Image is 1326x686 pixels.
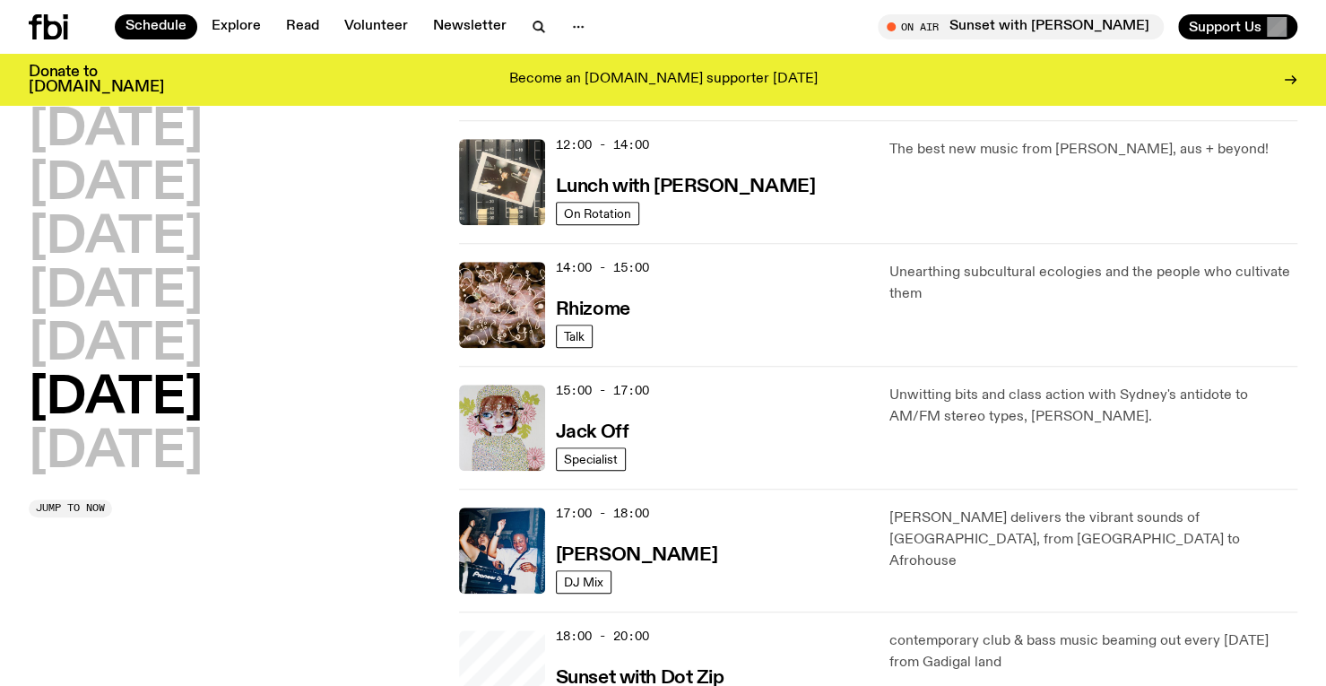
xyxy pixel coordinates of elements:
[564,330,585,343] span: Talk
[556,202,639,225] a: On Rotation
[888,385,1297,428] p: Unwitting bits and class action with Sydney's antidote to AM/FM stereo types, [PERSON_NAME].
[556,570,611,594] a: DJ Mix
[29,267,203,317] button: [DATE]
[878,14,1164,39] button: On AirSunset with [PERSON_NAME]
[556,136,649,153] span: 12:00 - 14:00
[29,213,203,264] button: [DATE]
[29,428,203,478] button: [DATE]
[459,262,545,348] img: A close up picture of a bunch of ginger roots. Yellow squiggles with arrows, hearts and dots are ...
[564,576,603,589] span: DJ Mix
[556,174,815,196] a: Lunch with [PERSON_NAME]
[556,420,628,442] a: Jack Off
[29,374,203,424] button: [DATE]
[888,139,1297,161] p: The best new music from [PERSON_NAME], aus + beyond!
[201,14,272,39] a: Explore
[1189,19,1261,35] span: Support Us
[29,320,203,370] button: [DATE]
[556,543,717,565] a: [PERSON_NAME]
[556,325,593,348] a: Talk
[275,14,330,39] a: Read
[888,508,1297,572] p: [PERSON_NAME] delivers the vibrant sounds of [GEOGRAPHIC_DATA], from [GEOGRAPHIC_DATA] to Afrohouse
[36,503,105,513] span: Jump to now
[556,178,815,196] h3: Lunch with [PERSON_NAME]
[888,630,1297,673] p: contemporary club & bass music beaming out every [DATE] from Gadigal land
[422,14,517,39] a: Newsletter
[334,14,419,39] a: Volunteer
[29,160,203,210] button: [DATE]
[459,385,545,471] img: a dotty lady cuddling her cat amongst flowers
[459,139,545,225] img: A polaroid of Ella Avni in the studio on top of the mixer which is also located in the studio.
[556,546,717,565] h3: [PERSON_NAME]
[556,297,630,319] a: Rhizome
[115,14,197,39] a: Schedule
[556,628,649,645] span: 18:00 - 20:00
[556,505,649,522] span: 17:00 - 18:00
[556,423,628,442] h3: Jack Off
[556,259,649,276] span: 14:00 - 15:00
[556,447,626,471] a: Specialist
[29,499,112,517] button: Jump to now
[888,262,1297,305] p: Unearthing subcultural ecologies and the people who cultivate them
[509,72,818,88] p: Become an [DOMAIN_NAME] supporter [DATE]
[1178,14,1297,39] button: Support Us
[564,453,618,466] span: Specialist
[29,106,203,156] button: [DATE]
[556,300,630,319] h3: Rhizome
[29,65,164,95] h3: Donate to [DOMAIN_NAME]
[556,382,649,399] span: 15:00 - 17:00
[564,207,631,221] span: On Rotation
